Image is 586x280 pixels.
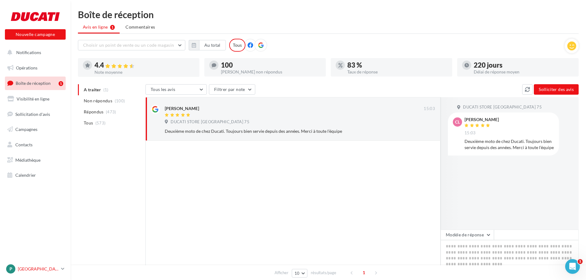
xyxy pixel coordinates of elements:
[5,29,66,40] button: Nouvelle campagne
[145,84,207,95] button: Tous les avis
[4,108,67,121] a: Sollicitation d'avis
[4,169,67,182] a: Calendrier
[16,50,41,55] span: Notifications
[455,119,460,125] span: CL
[199,40,226,50] button: Au total
[115,98,125,103] span: (100)
[189,40,226,50] button: Au total
[17,96,49,101] span: Visibilité en ligne
[465,117,499,122] div: [PERSON_NAME]
[565,259,580,274] iframe: Intercom live chat
[59,81,63,86] div: 1
[441,230,494,240] button: Modèle de réponse
[221,70,321,74] div: [PERSON_NAME] non répondus
[78,40,185,50] button: Choisir un point de vente ou un code magasin
[359,268,369,278] span: 1
[95,120,106,125] span: (573)
[15,157,40,163] span: Médiathèque
[4,123,67,136] a: Campagnes
[311,270,336,276] span: résultats/page
[84,109,104,115] span: Répondus
[295,271,300,276] span: 10
[534,84,579,95] button: Solliciter des avis
[229,39,245,52] div: Tous
[465,130,476,136] span: 15:03
[165,128,395,134] div: Deuxième moto de chez Ducati. Toujours bien servie depuis des années. Merci à toute l’équipe
[94,62,195,69] div: 4.4
[15,172,36,178] span: Calendrier
[125,24,155,30] span: Commentaires
[209,84,255,95] button: Filtrer par note
[151,87,175,92] span: Tous les avis
[94,70,195,74] div: Note moyenne
[4,77,67,90] a: Boîte de réception1
[84,120,93,126] span: Tous
[347,62,447,69] div: 83 %
[292,269,307,278] button: 10
[16,65,37,70] span: Opérations
[4,138,67,151] a: Contacts
[106,109,116,114] span: (473)
[18,266,59,272] p: [GEOGRAPHIC_DATA]
[424,106,435,112] span: 15:03
[347,70,447,74] div: Taux de réponse
[5,263,66,275] a: P [GEOGRAPHIC_DATA]
[474,70,574,74] div: Délai de réponse moyen
[83,42,174,48] span: Choisir un point de vente ou un code magasin
[15,142,33,147] span: Contacts
[4,93,67,105] a: Visibilité en ligne
[10,266,12,272] span: P
[465,138,554,151] div: Deuxième moto de chez Ducati. Toujours bien servie depuis des années. Merci à toute l’équipe
[4,46,64,59] button: Notifications
[4,154,67,167] a: Médiathèque
[78,10,579,19] div: Boîte de réception
[474,62,574,69] div: 220 jours
[15,111,50,116] span: Sollicitation d'avis
[578,259,583,264] span: 1
[4,61,67,74] a: Opérations
[275,270,288,276] span: Afficher
[16,81,51,86] span: Boîte de réception
[84,98,112,104] span: Non répondus
[463,105,542,110] span: DUCATI STORE [GEOGRAPHIC_DATA] 75
[15,127,37,132] span: Campagnes
[171,119,249,125] span: DUCATI STORE [GEOGRAPHIC_DATA] 75
[165,105,199,112] div: [PERSON_NAME]
[221,62,321,69] div: 100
